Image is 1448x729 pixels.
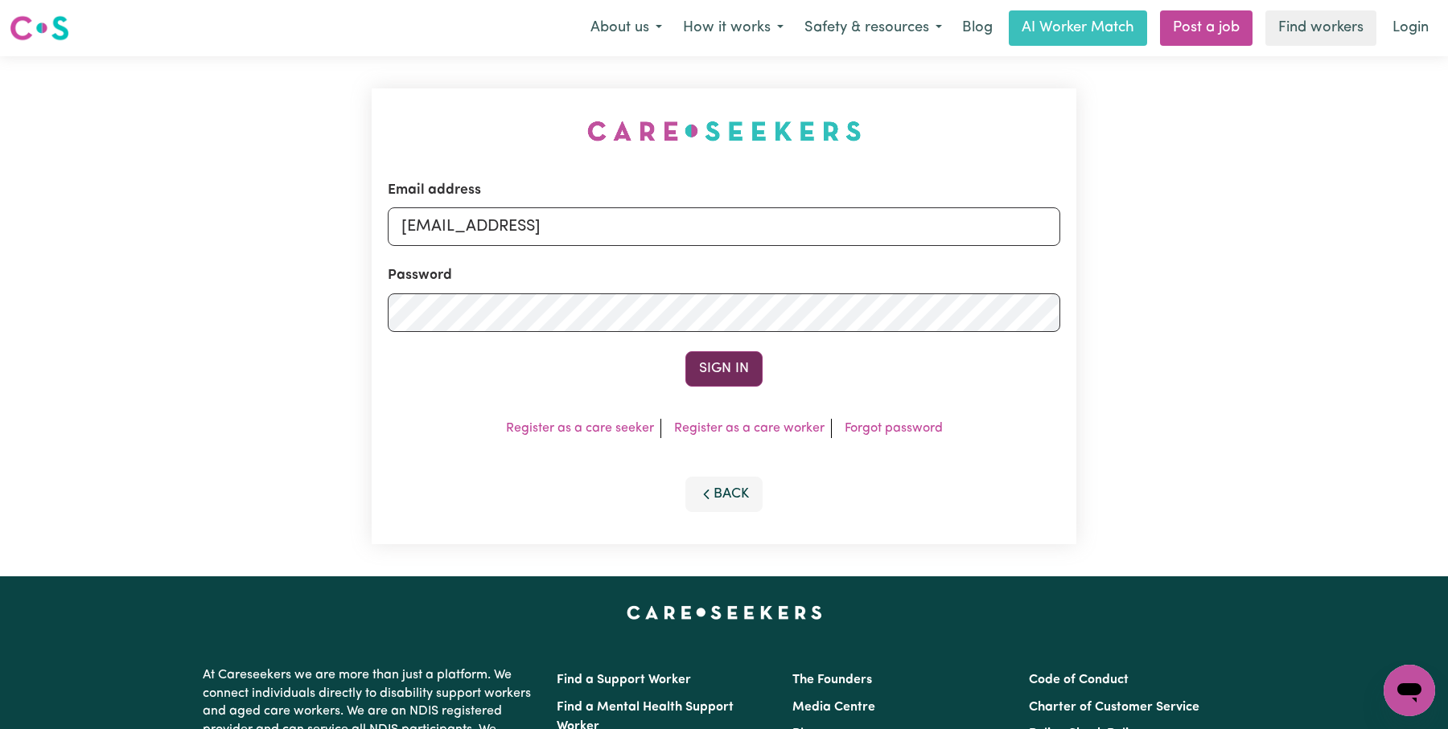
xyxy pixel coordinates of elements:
[685,351,763,387] button: Sign In
[627,605,822,618] a: Careseekers home page
[388,207,1060,246] input: Email address
[10,10,69,47] a: Careseekers logo
[1029,701,1199,714] a: Charter of Customer Service
[388,180,481,201] label: Email address
[845,422,943,435] a: Forgot password
[388,265,452,286] label: Password
[685,477,763,512] button: Back
[1160,10,1253,46] a: Post a job
[10,14,69,43] img: Careseekers logo
[1009,10,1147,46] a: AI Worker Match
[792,701,875,714] a: Media Centre
[673,11,794,45] button: How it works
[674,422,825,435] a: Register as a care worker
[952,10,1002,46] a: Blog
[557,674,691,686] a: Find a Support Worker
[1265,10,1376,46] a: Find workers
[1384,665,1435,716] iframe: Button to launch messaging window
[792,674,872,686] a: The Founders
[794,11,952,45] button: Safety & resources
[580,11,673,45] button: About us
[1383,10,1438,46] a: Login
[1029,674,1129,686] a: Code of Conduct
[506,422,654,435] a: Register as a care seeker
